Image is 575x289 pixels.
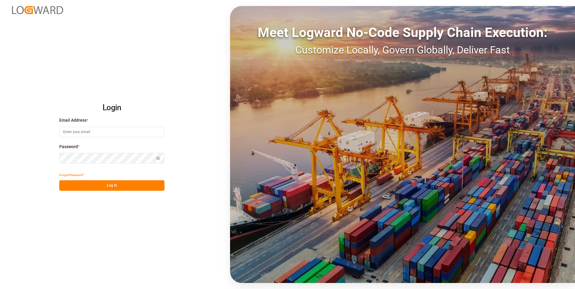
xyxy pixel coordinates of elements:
[12,6,63,14] img: Logward_new_orange.png
[59,170,84,180] button: Forgot Password?
[59,117,87,123] span: Email Address
[59,127,165,137] input: Enter your email
[230,42,575,58] div: Customize Locally, Govern Globally, Deliver Fast
[59,98,165,117] h2: Login
[59,144,78,150] span: Password
[59,180,165,191] button: Log In
[230,23,575,42] div: Meet Logward No-Code Supply Chain Execution:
